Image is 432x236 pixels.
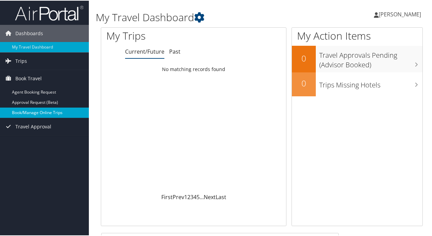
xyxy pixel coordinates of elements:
img: airportal-logo.png [15,4,83,20]
a: 5 [197,193,200,200]
a: 2 [187,193,190,200]
h2: 0 [292,77,316,88]
span: Dashboards [15,24,43,41]
h1: My Trips [106,28,204,42]
a: 4 [193,193,197,200]
a: 3 [190,193,193,200]
span: Travel Approval [15,117,51,135]
h3: Trips Missing Hotels [319,76,422,89]
span: Trips [15,52,27,69]
a: Prev [173,193,184,200]
h1: My Travel Dashboard [96,10,317,24]
h3: Travel Approvals Pending (Advisor Booked) [319,46,422,69]
a: First [161,193,173,200]
a: 0Travel Approvals Pending (Advisor Booked) [292,45,422,71]
a: 0Trips Missing Hotels [292,72,422,96]
h2: 0 [292,52,316,64]
a: Next [204,193,216,200]
h1: My Action Items [292,28,422,42]
a: 1 [184,193,187,200]
span: … [200,193,204,200]
span: [PERSON_NAME] [379,10,421,17]
a: Current/Future [125,47,164,55]
td: No matching records found [101,63,286,75]
a: Last [216,193,226,200]
a: [PERSON_NAME] [374,3,428,24]
span: Book Travel [15,69,42,86]
a: Past [169,47,180,55]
